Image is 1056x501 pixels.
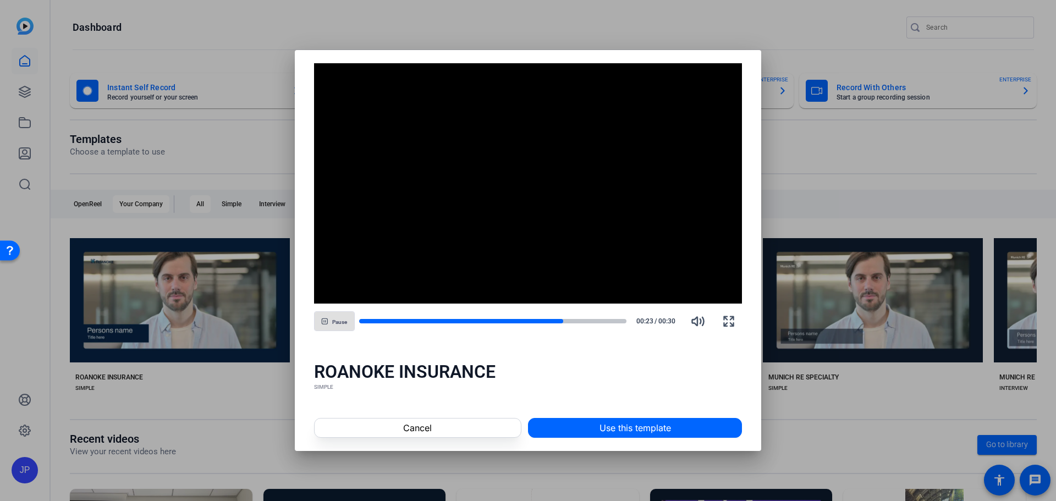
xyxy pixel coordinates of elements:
[599,421,671,434] span: Use this template
[631,316,653,326] span: 00:23
[314,418,521,438] button: Cancel
[332,319,347,326] span: Pause
[528,418,742,438] button: Use this template
[314,383,743,392] div: SIMPLE
[314,361,743,383] div: ROANOKE INSURANCE
[314,63,743,304] div: Video Player
[658,316,681,326] span: 00:30
[403,421,432,434] span: Cancel
[685,308,711,334] button: Mute
[716,308,742,334] button: Fullscreen
[314,311,355,331] button: Pause
[631,316,680,326] div: /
